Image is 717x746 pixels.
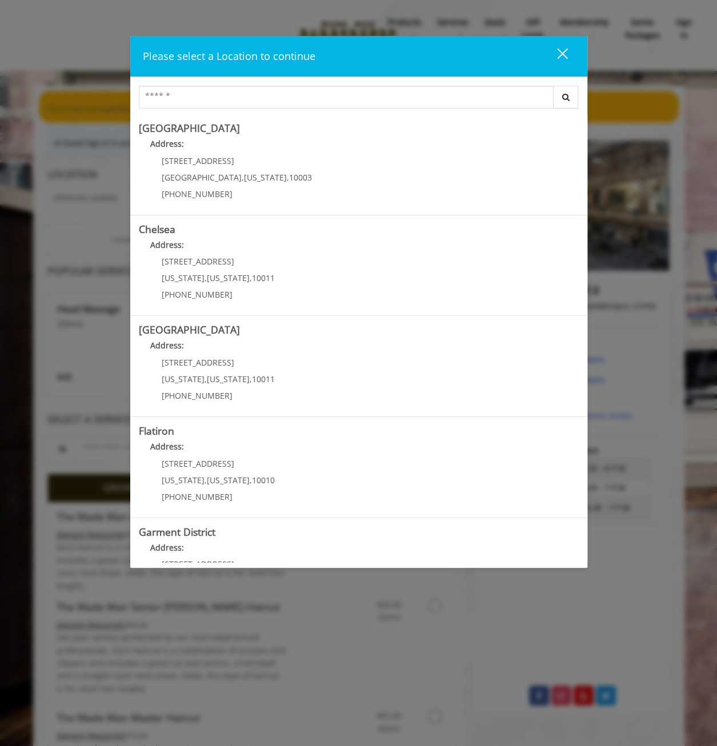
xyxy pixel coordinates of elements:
span: [US_STATE] [162,374,205,384]
span: , [242,172,244,183]
span: Please select a Location to continue [143,49,315,63]
input: Search Center [139,86,554,109]
span: [STREET_ADDRESS] [162,256,234,267]
span: [STREET_ADDRESS] [162,357,234,368]
span: 10011 [252,272,275,283]
b: [GEOGRAPHIC_DATA] [139,121,240,135]
b: Address: [150,239,184,250]
span: 10010 [252,475,275,486]
b: [GEOGRAPHIC_DATA] [139,323,240,336]
span: [US_STATE] [207,374,250,384]
span: 10003 [289,172,312,183]
span: 10011 [252,374,275,384]
b: Garment District [139,525,215,539]
span: [US_STATE] [207,475,250,486]
span: [PHONE_NUMBER] [162,188,233,199]
span: [US_STATE] [244,172,287,183]
span: , [205,475,207,486]
span: [PHONE_NUMBER] [162,491,233,502]
span: , [205,374,207,384]
span: , [250,475,252,486]
span: [PHONE_NUMBER] [162,289,233,300]
span: [US_STATE] [207,272,250,283]
b: Address: [150,542,184,553]
span: , [287,172,289,183]
span: [PHONE_NUMBER] [162,390,233,401]
div: close dialog [544,47,567,65]
div: Center Select [139,86,579,114]
b: Flatiron [139,424,174,438]
b: Address: [150,138,184,149]
span: [US_STATE] [162,475,205,486]
span: [US_STATE] [162,272,205,283]
span: [GEOGRAPHIC_DATA] [162,172,242,183]
span: , [205,272,207,283]
b: Address: [150,340,184,351]
span: , [250,272,252,283]
b: Address: [150,441,184,452]
b: Chelsea [139,222,175,236]
span: [STREET_ADDRESS] [162,458,234,469]
span: [STREET_ADDRESS] [162,155,234,166]
button: close dialog [536,45,575,68]
span: , [250,374,252,384]
i: Search button [559,93,572,101]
